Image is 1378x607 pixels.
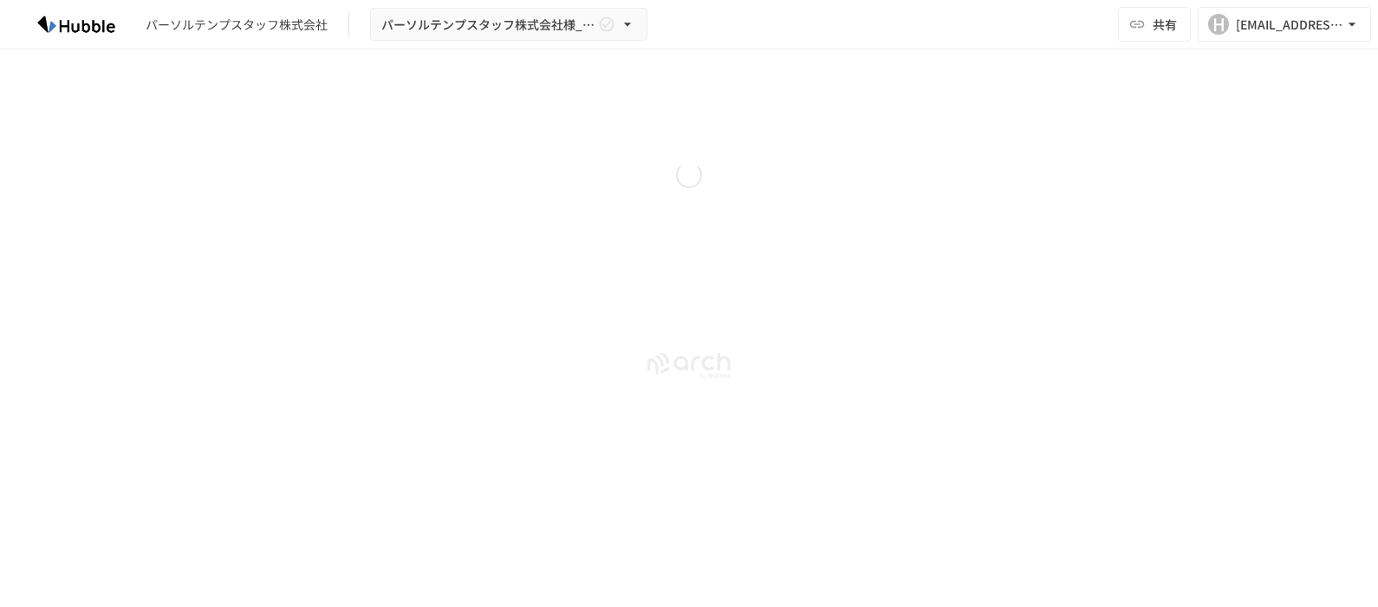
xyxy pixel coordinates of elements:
[1236,14,1343,36] div: [EMAIL_ADDRESS][DOMAIN_NAME]
[381,14,595,36] span: パーソルテンプスタッフ株式会社様_Hubble操作説明資料
[370,8,647,42] button: パーソルテンプスタッフ株式会社様_Hubble操作説明資料
[1118,7,1191,42] button: 共有
[1198,7,1371,42] button: H[EMAIL_ADDRESS][DOMAIN_NAME]
[1153,15,1177,34] span: 共有
[146,16,328,34] div: パーソルテンプスタッフ株式会社
[1208,14,1229,35] div: H
[21,10,132,38] img: HzDRNkGCf7KYO4GfwKnzITak6oVsp5RHeZBEM1dQFiQ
